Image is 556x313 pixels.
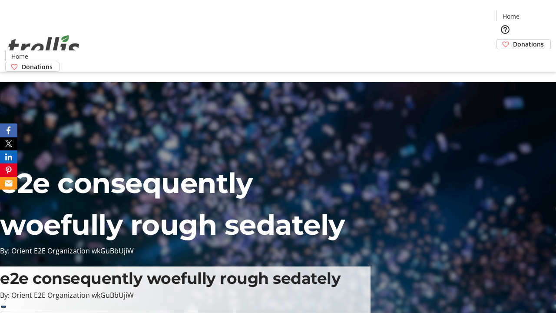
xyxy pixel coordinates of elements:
[496,49,514,67] button: Cart
[5,25,83,69] img: Orient E2E Organization wkGuBbUjiW's Logo
[497,12,525,21] a: Home
[496,21,514,38] button: Help
[22,62,53,71] span: Donations
[503,12,520,21] span: Home
[5,62,60,72] a: Donations
[513,40,544,49] span: Donations
[11,52,28,61] span: Home
[496,39,551,49] a: Donations
[6,52,33,61] a: Home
